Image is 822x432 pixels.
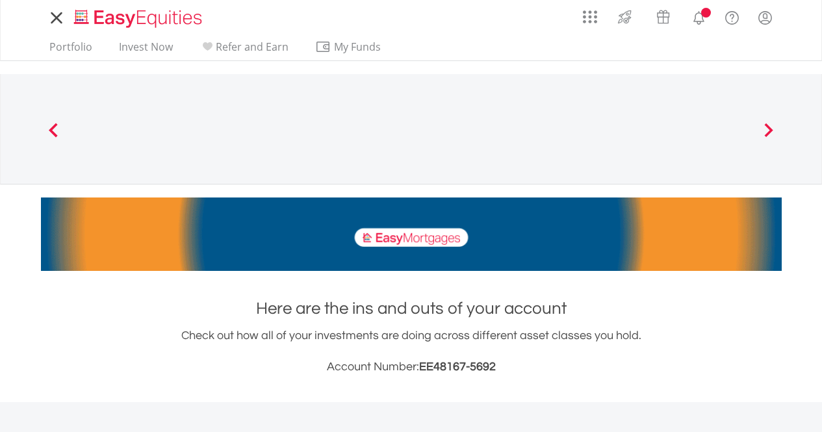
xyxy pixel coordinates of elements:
[194,40,294,60] a: Refer and Earn
[41,327,782,376] div: Check out how all of your investments are doing across different asset classes you hold.
[41,197,782,271] img: EasyMortage Promotion Banner
[644,3,682,27] a: Vouchers
[71,8,207,29] img: EasyEquities_Logo.png
[69,3,207,29] a: Home page
[652,6,674,27] img: vouchers-v2.svg
[114,40,178,60] a: Invest Now
[614,6,636,27] img: thrive-v2.svg
[216,40,289,54] span: Refer and Earn
[419,361,496,373] span: EE48167-5692
[315,38,400,55] span: My Funds
[682,3,715,29] a: Notifications
[715,3,749,29] a: FAQ's and Support
[749,3,782,32] a: My Profile
[574,3,606,24] a: AppsGrid
[41,297,782,320] h1: Here are the ins and outs of your account
[583,10,597,24] img: grid-menu-icon.svg
[41,358,782,376] h3: Account Number:
[44,40,97,60] a: Portfolio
